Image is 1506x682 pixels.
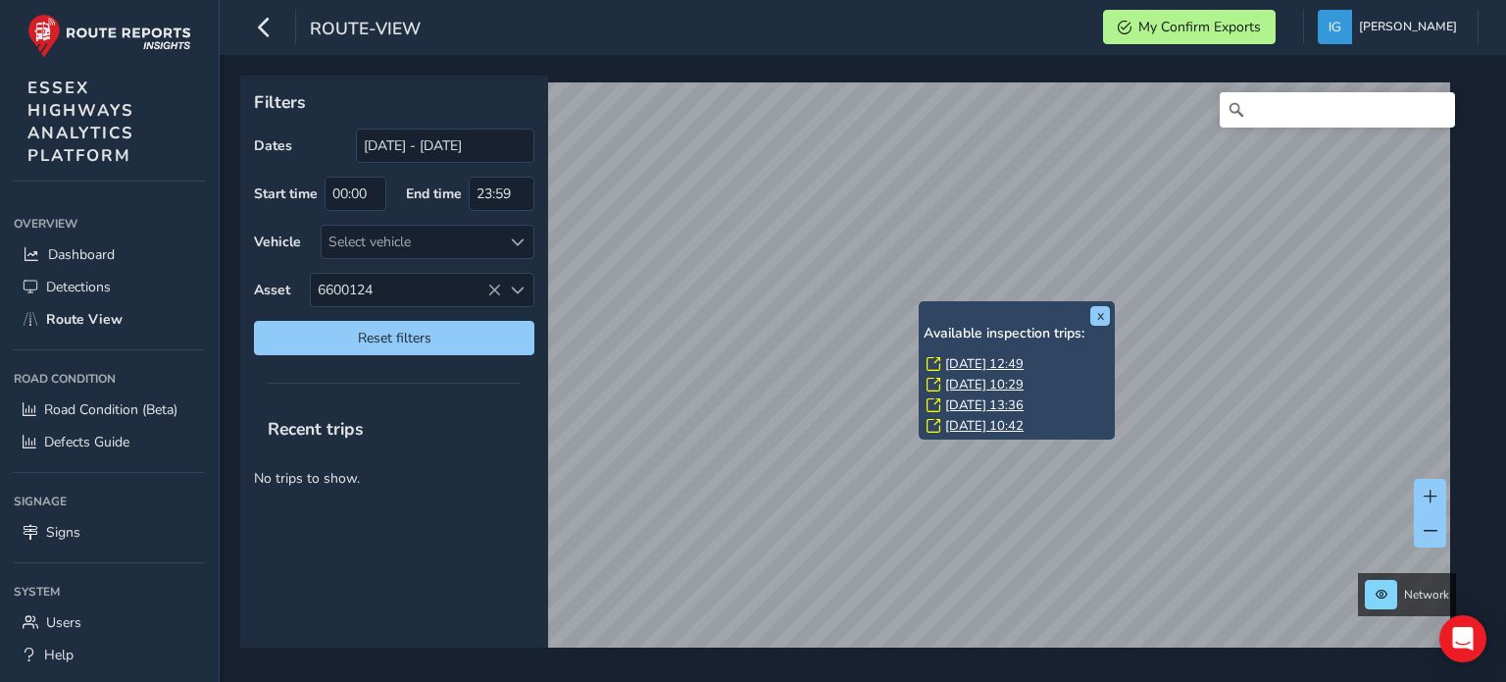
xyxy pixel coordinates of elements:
a: Help [14,639,205,671]
span: Detections [46,278,111,296]
span: Users [46,613,81,632]
span: Network [1404,587,1449,603]
button: Reset filters [254,321,534,355]
div: Overview [14,209,205,238]
span: 6600124 [311,274,501,306]
a: Users [14,606,205,639]
span: route-view [310,17,421,44]
span: Recent trips [254,403,377,454]
div: Open Intercom Messenger [1439,615,1486,662]
span: My Confirm Exports [1138,18,1261,36]
span: Dashboard [48,245,115,264]
button: x [1090,306,1110,326]
button: [PERSON_NAME] [1318,10,1464,44]
span: Reset filters [269,329,520,347]
span: Defects Guide [44,433,129,451]
a: Route View [14,303,205,336]
span: Road Condition (Beta) [44,400,177,419]
label: Start time [254,184,318,203]
canvas: Map [247,82,1450,670]
a: [DATE] 13:36 [945,396,1024,414]
span: Route View [46,310,123,329]
a: Defects Guide [14,426,205,458]
p: No trips to show. [240,454,548,502]
a: [DATE] 10:42 [945,417,1024,435]
a: Dashboard [14,238,205,271]
div: Road Condition [14,364,205,393]
a: [DATE] 12:49 [945,355,1024,373]
label: End time [406,184,462,203]
p: Filters [254,89,534,115]
div: System [14,577,205,606]
img: rr logo [27,14,191,58]
h6: Available inspection trips: [924,326,1110,342]
span: [PERSON_NAME] [1359,10,1457,44]
span: Help [44,646,74,664]
div: Select vehicle [322,226,501,258]
a: Road Condition (Beta) [14,393,205,426]
img: diamond-layout [1318,10,1352,44]
a: [DATE] 10:29 [945,376,1024,393]
span: Signs [46,523,80,542]
a: Signs [14,516,205,549]
button: My Confirm Exports [1103,10,1276,44]
label: Dates [254,136,292,155]
a: Detections [14,271,205,303]
label: Asset [254,281,290,299]
div: Select an asset code [501,274,533,306]
input: Search [1220,92,1455,128]
div: Signage [14,487,205,516]
span: ESSEX HIGHWAYS ANALYTICS PLATFORM [27,77,134,167]
label: Vehicle [254,233,301,251]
